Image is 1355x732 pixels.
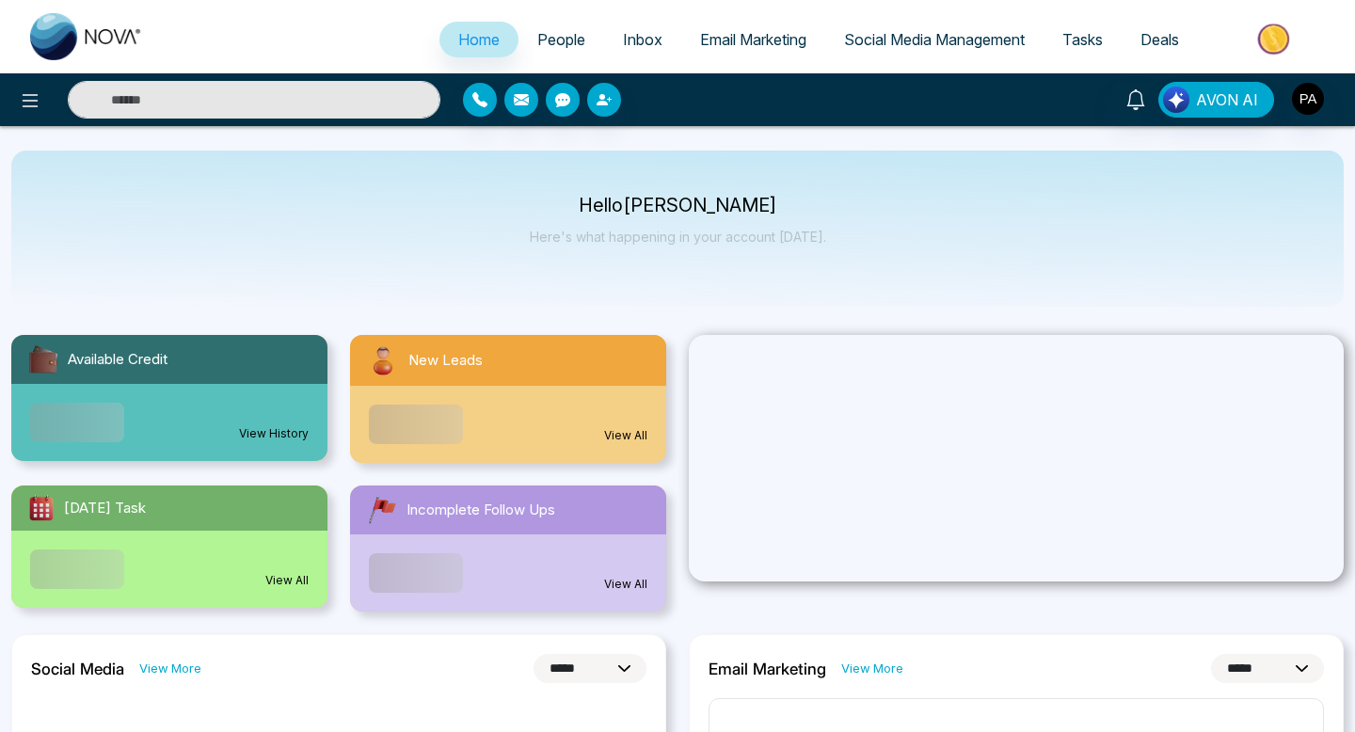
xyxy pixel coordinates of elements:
[31,660,124,678] h2: Social Media
[825,22,1044,57] a: Social Media Management
[700,30,806,49] span: Email Marketing
[406,500,555,521] span: Incomplete Follow Ups
[1140,30,1179,49] span: Deals
[458,30,500,49] span: Home
[239,425,309,442] a: View History
[681,22,825,57] a: Email Marketing
[339,335,677,463] a: New LeadsView All
[408,350,483,372] span: New Leads
[1207,18,1344,60] img: Market-place.gif
[30,13,143,60] img: Nova CRM Logo
[1122,22,1198,57] a: Deals
[604,576,647,593] a: View All
[68,349,167,371] span: Available Credit
[365,493,399,527] img: followUps.svg
[339,485,677,612] a: Incomplete Follow UpsView All
[518,22,604,57] a: People
[1163,87,1189,113] img: Lead Flow
[1292,83,1324,115] img: User Avatar
[26,342,60,376] img: availableCredit.svg
[604,22,681,57] a: Inbox
[844,30,1025,49] span: Social Media Management
[26,493,56,523] img: todayTask.svg
[709,660,826,678] h2: Email Marketing
[1044,22,1122,57] a: Tasks
[623,30,662,49] span: Inbox
[1196,88,1258,111] span: AVON AI
[265,572,309,589] a: View All
[1062,30,1103,49] span: Tasks
[604,427,647,444] a: View All
[64,498,146,519] span: [DATE] Task
[139,660,201,677] a: View More
[841,660,903,677] a: View More
[365,342,401,378] img: newLeads.svg
[530,198,826,214] p: Hello [PERSON_NAME]
[530,229,826,245] p: Here's what happening in your account [DATE].
[1158,82,1274,118] button: AVON AI
[439,22,518,57] a: Home
[537,30,585,49] span: People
